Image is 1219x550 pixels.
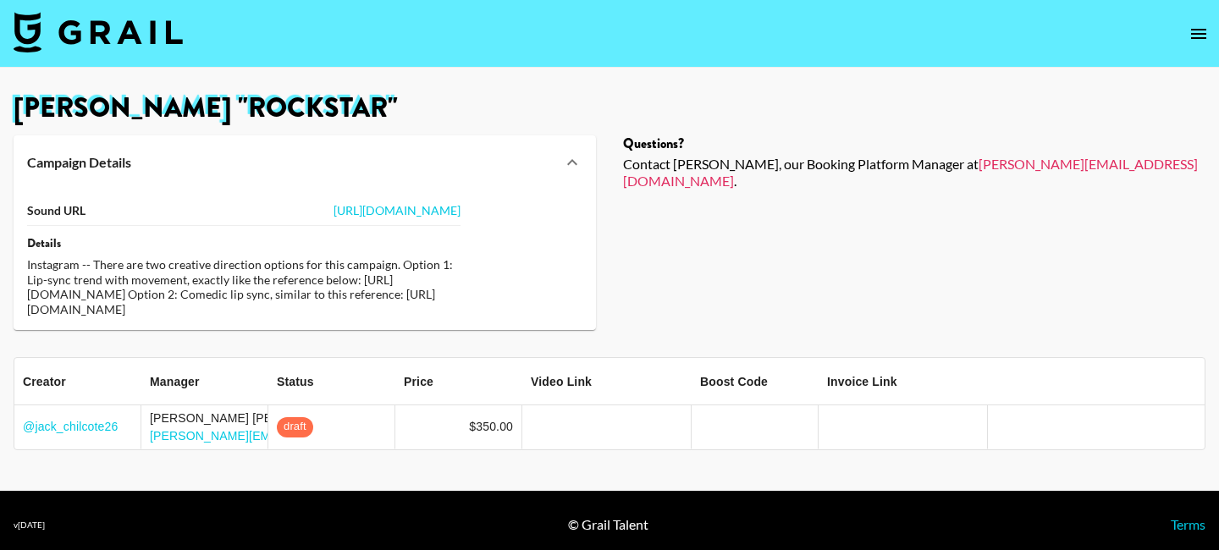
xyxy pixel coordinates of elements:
div: Price [404,358,433,405]
div: Manager [141,358,268,405]
div: Boost Code [692,358,819,405]
a: [URL][DOMAIN_NAME] [334,203,461,217]
h1: [PERSON_NAME] "Rockstar" [14,95,1205,122]
button: open drawer [1182,17,1216,51]
a: [PERSON_NAME][EMAIL_ADDRESS][DOMAIN_NAME] [623,156,1198,189]
iframe: Drift Widget Chat Controller [1134,465,1199,530]
div: Campaign Details [14,135,596,190]
div: Creator [14,358,141,405]
div: Price [395,358,522,405]
img: Grail Talent [14,12,183,52]
a: [PERSON_NAME][EMAIL_ADDRESS][PERSON_NAME][DOMAIN_NAME] [150,429,553,443]
strong: Sound URL [27,203,85,218]
div: Boost Code [700,358,768,405]
div: Video Link [522,358,692,405]
div: Invoice Link [819,358,988,405]
div: Invoice Link [827,358,897,405]
a: @jack_chilcote26 [23,418,118,435]
div: Creator [23,358,66,405]
div: Details [27,236,461,251]
div: Instagram -- There are two creative direction options for this campaign. Option 1: Lip-sync trend... [27,257,461,316]
div: Status [268,358,395,405]
div: [PERSON_NAME] [PERSON_NAME] [150,410,553,426]
div: Status [277,358,314,405]
div: $350.00 [469,418,513,435]
span: draft [277,419,313,435]
div: © Grail Talent [568,516,648,533]
div: Contact [PERSON_NAME], our Booking Platform Manager at . [623,156,1205,190]
div: Manager [150,358,200,405]
div: Video Link [531,358,592,405]
div: v [DATE] [14,520,45,531]
strong: Campaign Details [27,154,131,171]
div: Questions? [623,135,1205,152]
